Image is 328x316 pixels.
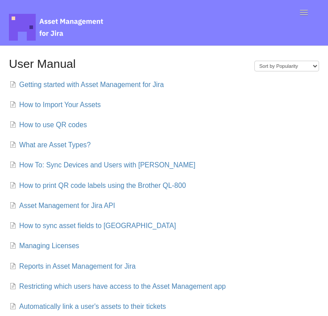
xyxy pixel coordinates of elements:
a: Managing Licenses [9,242,79,249]
a: Reports in Asset Management for Jira [9,262,136,270]
span: Automatically link a user's assets to their tickets [19,303,166,310]
span: How to sync asset fields to [GEOGRAPHIC_DATA] [19,222,176,229]
span: What are Asset Types? [19,141,91,149]
a: Asset Management for Jira API [9,202,115,209]
span: How to print QR code labels using the Brother QL-800 [19,182,186,189]
span: Restricting which users have access to the Asset Management app [19,283,226,290]
span: How to Import Your Assets [19,101,101,108]
span: Asset Management for Jira API [19,202,115,209]
span: Managing Licenses [19,242,79,249]
a: How to sync asset fields to [GEOGRAPHIC_DATA] [9,222,176,229]
a: Getting started with Asset Management for Jira [9,81,164,88]
span: How to use QR codes [19,121,87,129]
span: Asset Management for Jira Docs [9,14,104,41]
a: Restricting which users have access to the Asset Management app [9,283,226,290]
span: Getting started with Asset Management for Jira [19,81,164,88]
a: Automatically link a user's assets to their tickets [9,303,166,310]
span: How To: Sync Devices and Users with [PERSON_NAME] [19,161,195,169]
a: What are Asset Types? [9,141,91,149]
select: Page reloads on selection [254,61,319,71]
a: How to print QR code labels using the Brother QL-800 [9,182,186,189]
a: How To: Sync Devices and Users with [PERSON_NAME] [9,161,195,169]
a: How to use QR codes [9,121,87,129]
span: Reports in Asset Management for Jira [19,262,136,270]
h1: User Manual [9,57,319,71]
a: How to Import Your Assets [9,101,101,108]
